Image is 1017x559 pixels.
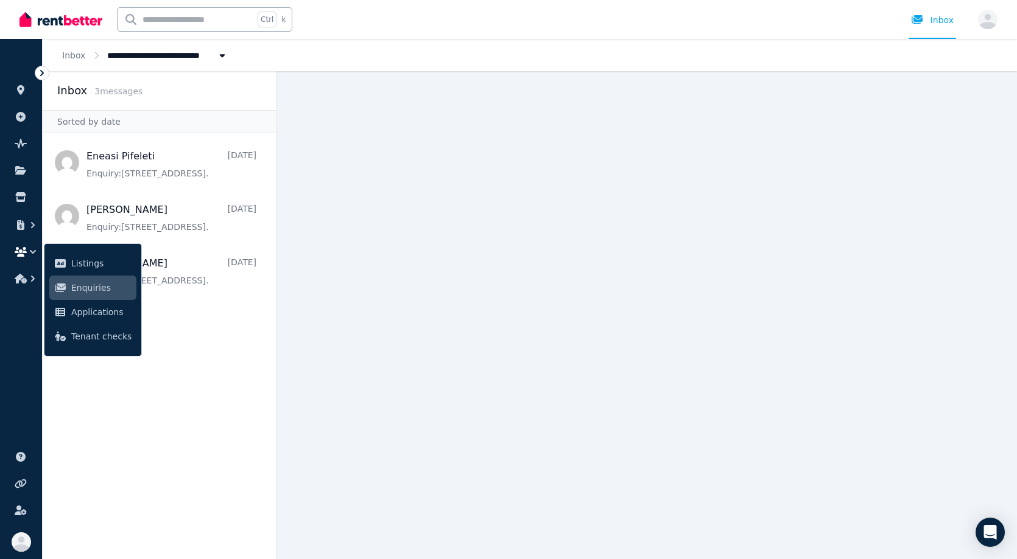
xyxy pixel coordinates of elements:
a: Eneasi Pifeleti[DATE]Enquiry:[STREET_ADDRESS]. [86,149,256,179]
a: Listings [49,251,136,276]
a: [PERSON_NAME][DATE]Enquiry:[STREET_ADDRESS]. [86,256,256,286]
nav: Breadcrumb [43,39,248,71]
div: Inbox [911,14,954,26]
a: Applications [49,300,136,324]
span: 3 message s [94,86,143,96]
nav: Message list [43,133,276,559]
span: Ctrl [258,12,276,27]
img: RentBetter [19,10,102,29]
a: Inbox [62,50,85,60]
a: Tenant checks [49,324,136,349]
span: Enquiries [71,280,132,295]
div: Open Intercom Messenger [976,518,1005,547]
h2: Inbox [57,82,87,99]
span: k [281,15,286,24]
span: Applications [71,305,132,319]
a: [PERSON_NAME][DATE]Enquiry:[STREET_ADDRESS]. [86,203,256,233]
span: Tenant checks [71,329,132,344]
a: Enquiries [49,276,136,300]
div: Sorted by date [43,110,276,133]
span: Listings [71,256,132,271]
